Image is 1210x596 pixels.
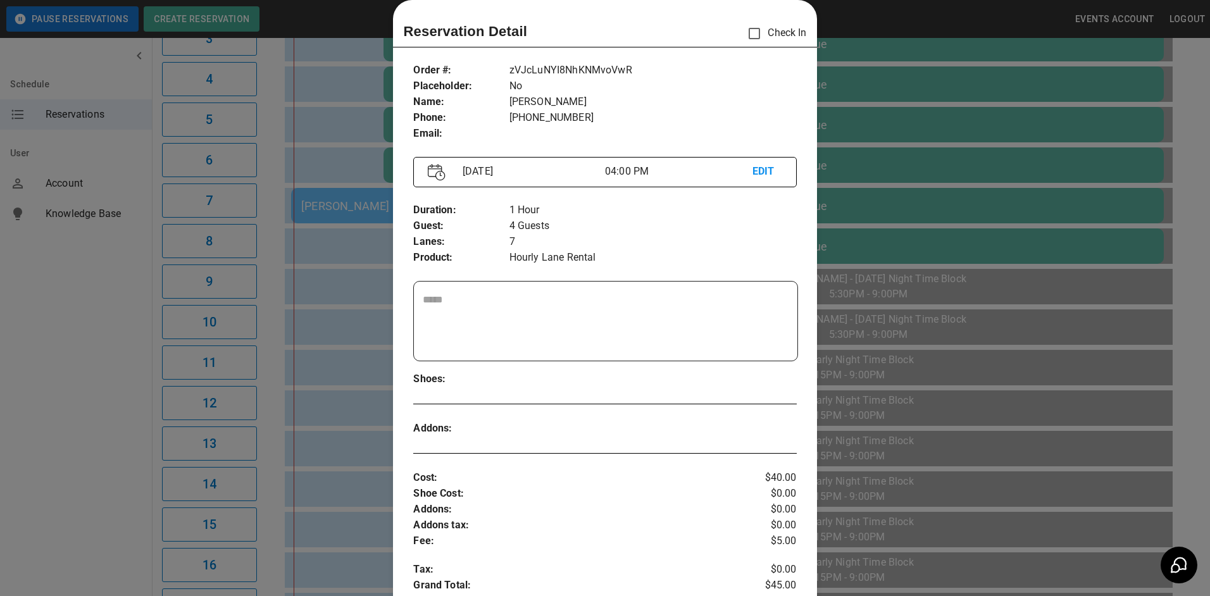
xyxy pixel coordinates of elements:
[413,470,732,486] p: Cost :
[509,110,797,126] p: [PHONE_NUMBER]
[413,486,732,502] p: Shoe Cost :
[428,164,446,181] img: Vector
[733,470,797,486] p: $40.00
[733,486,797,502] p: $0.00
[413,110,509,126] p: Phone :
[458,164,605,179] p: [DATE]
[413,126,509,142] p: Email :
[413,502,732,518] p: Addons :
[509,234,797,250] p: 7
[509,63,797,78] p: zVJcLuNYI8NhKNMvoVwR
[413,234,509,250] p: Lanes :
[741,20,806,47] p: Check In
[733,518,797,533] p: $0.00
[413,202,509,218] p: Duration :
[413,371,509,387] p: Shoes :
[605,164,752,179] p: 04:00 PM
[733,502,797,518] p: $0.00
[509,218,797,234] p: 4 Guests
[733,533,797,549] p: $5.00
[413,218,509,234] p: Guest :
[413,94,509,110] p: Name :
[509,94,797,110] p: [PERSON_NAME]
[509,78,797,94] p: No
[509,202,797,218] p: 1 Hour
[413,518,732,533] p: Addons tax :
[413,63,509,78] p: Order # :
[413,250,509,266] p: Product :
[413,533,732,549] p: Fee :
[733,562,797,578] p: $0.00
[403,21,527,42] p: Reservation Detail
[413,421,509,437] p: Addons :
[752,164,782,180] p: EDIT
[413,78,509,94] p: Placeholder :
[509,250,797,266] p: Hourly Lane Rental
[413,562,732,578] p: Tax :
